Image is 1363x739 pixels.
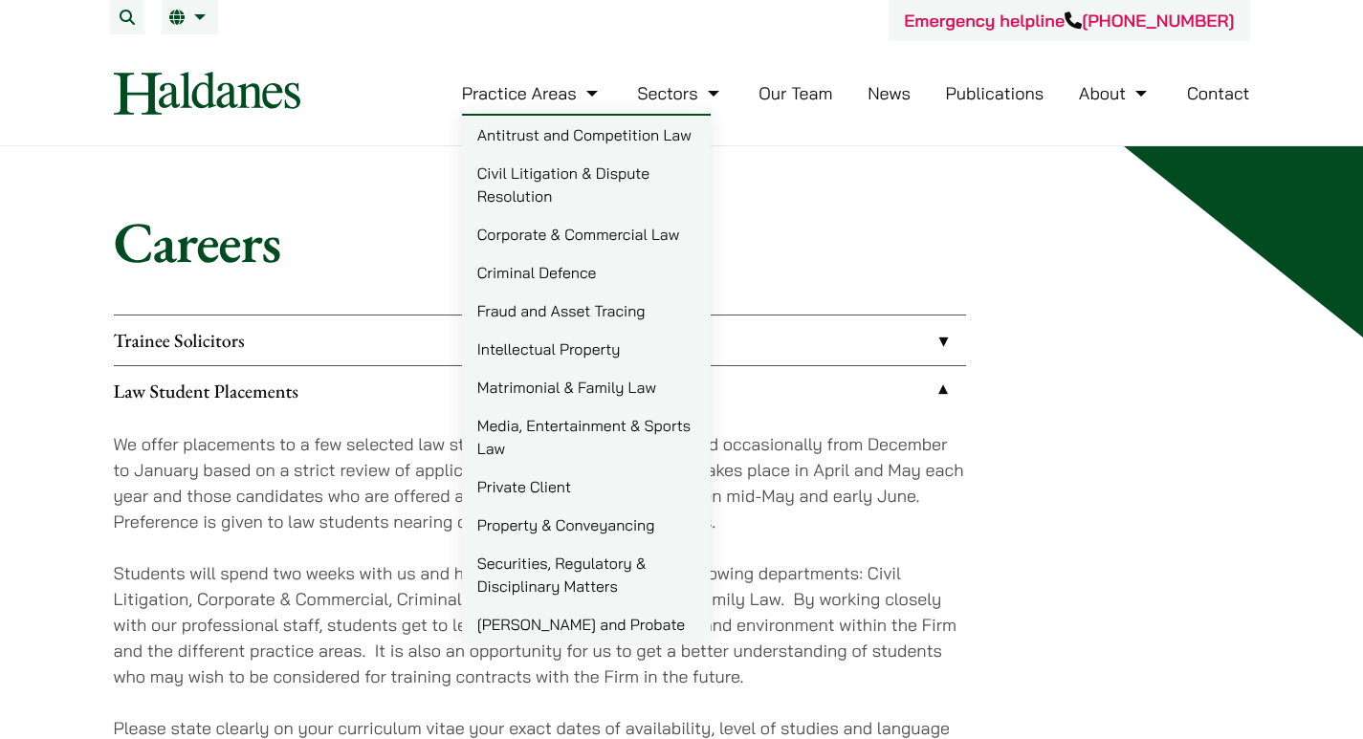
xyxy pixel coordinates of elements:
[868,82,911,104] a: News
[462,406,711,467] a: Media, Entertainment & Sports Law
[462,467,711,506] a: Private Client
[169,10,210,25] a: EN
[462,292,711,330] a: Fraud and Asset Tracing
[114,560,966,689] p: Students will spend two weeks with us and have a chance to work in the following departments: Civ...
[114,72,300,115] img: Logo of Haldanes
[462,506,711,544] a: Property & Conveyancing
[114,366,966,416] a: Law Student Placements
[462,253,711,292] a: Criminal Defence
[758,82,832,104] a: Our Team
[114,207,1250,276] h1: Careers
[904,10,1234,32] a: Emergency helpline[PHONE_NUMBER]
[462,215,711,253] a: Corporate & Commercial Law
[462,154,711,215] a: Civil Litigation & Dispute Resolution
[462,82,603,104] a: Practice Areas
[462,605,711,643] a: [PERSON_NAME] and Probate
[637,82,723,104] a: Sectors
[1187,82,1250,104] a: Contact
[946,82,1044,104] a: Publications
[114,315,966,365] a: Trainee Solicitors
[1079,82,1152,104] a: About
[462,544,711,605] a: Securities, Regulatory & Disciplinary Matters
[114,431,966,534] p: We offer placements to a few selected law students from June to August and occasionally from Dece...
[462,330,711,368] a: Intellectual Property
[462,116,711,154] a: Antitrust and Competition Law
[462,368,711,406] a: Matrimonial & Family Law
